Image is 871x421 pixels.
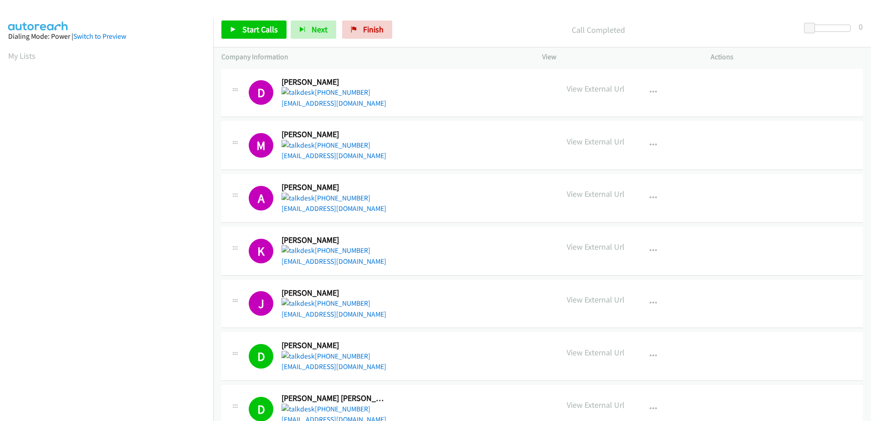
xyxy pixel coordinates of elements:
[282,151,386,160] a: [EMAIL_ADDRESS][DOMAIN_NAME]
[249,291,273,316] div: You've dialed this number recently
[249,239,273,263] h1: K
[282,141,370,149] a: [PHONE_NUMBER]
[8,51,36,61] a: My Lists
[282,362,386,371] a: [EMAIL_ADDRESS][DOMAIN_NAME]
[242,24,278,35] span: Start Calls
[282,393,385,404] h2: [PERSON_NAME] [PERSON_NAME]
[845,174,871,246] iframe: Resource Center
[249,133,273,158] h1: M
[567,82,625,95] p: View External Url
[282,182,385,193] h2: [PERSON_NAME]
[282,405,370,413] a: [PHONE_NUMBER]
[282,193,315,204] img: talkdesk
[249,80,273,105] h1: D
[249,291,273,316] h1: J
[282,298,315,309] img: talkdesk
[282,351,315,362] img: talkdesk
[405,24,792,36] p: Call Completed
[363,24,384,35] span: Finish
[282,352,370,360] a: [PHONE_NUMBER]
[282,129,385,140] h2: [PERSON_NAME]
[567,399,625,411] p: View External Url
[282,245,315,256] img: talkdesk
[282,404,315,415] img: talkdesk
[859,21,863,33] div: 0
[282,87,315,98] img: talkdesk
[711,51,863,62] p: Actions
[567,293,625,306] p: View External Url
[282,299,370,308] a: [PHONE_NUMBER]
[567,241,625,253] p: View External Url
[249,239,273,263] div: You've dialed this number recently
[282,288,385,298] h2: [PERSON_NAME]
[282,140,315,151] img: talkdesk
[567,346,625,359] p: View External Url
[342,21,392,39] a: Finish
[282,194,370,202] a: [PHONE_NUMBER]
[282,340,385,351] h2: [PERSON_NAME]
[249,186,273,210] div: You've dialed this number recently
[809,25,851,32] div: Delay between calls (in seconds)
[567,188,625,200] p: View External Url
[221,21,287,39] a: Start Calls
[542,51,694,62] p: View
[249,344,273,369] h1: D
[282,77,385,87] h2: [PERSON_NAME]
[282,204,386,213] a: [EMAIL_ADDRESS][DOMAIN_NAME]
[312,24,328,35] span: Next
[567,135,625,148] p: View External Url
[282,88,370,97] a: [PHONE_NUMBER]
[73,32,126,41] a: Switch to Preview
[249,186,273,210] h1: A
[282,257,386,266] a: [EMAIL_ADDRESS][DOMAIN_NAME]
[221,51,526,62] p: Company Information
[282,99,386,108] a: [EMAIL_ADDRESS][DOMAIN_NAME]
[249,80,273,105] div: You've dialed this number recently
[282,235,385,246] h2: [PERSON_NAME]
[282,246,370,255] a: [PHONE_NUMBER]
[282,310,386,318] a: [EMAIL_ADDRESS][DOMAIN_NAME]
[8,31,205,42] div: Dialing Mode: Power |
[291,21,336,39] button: Next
